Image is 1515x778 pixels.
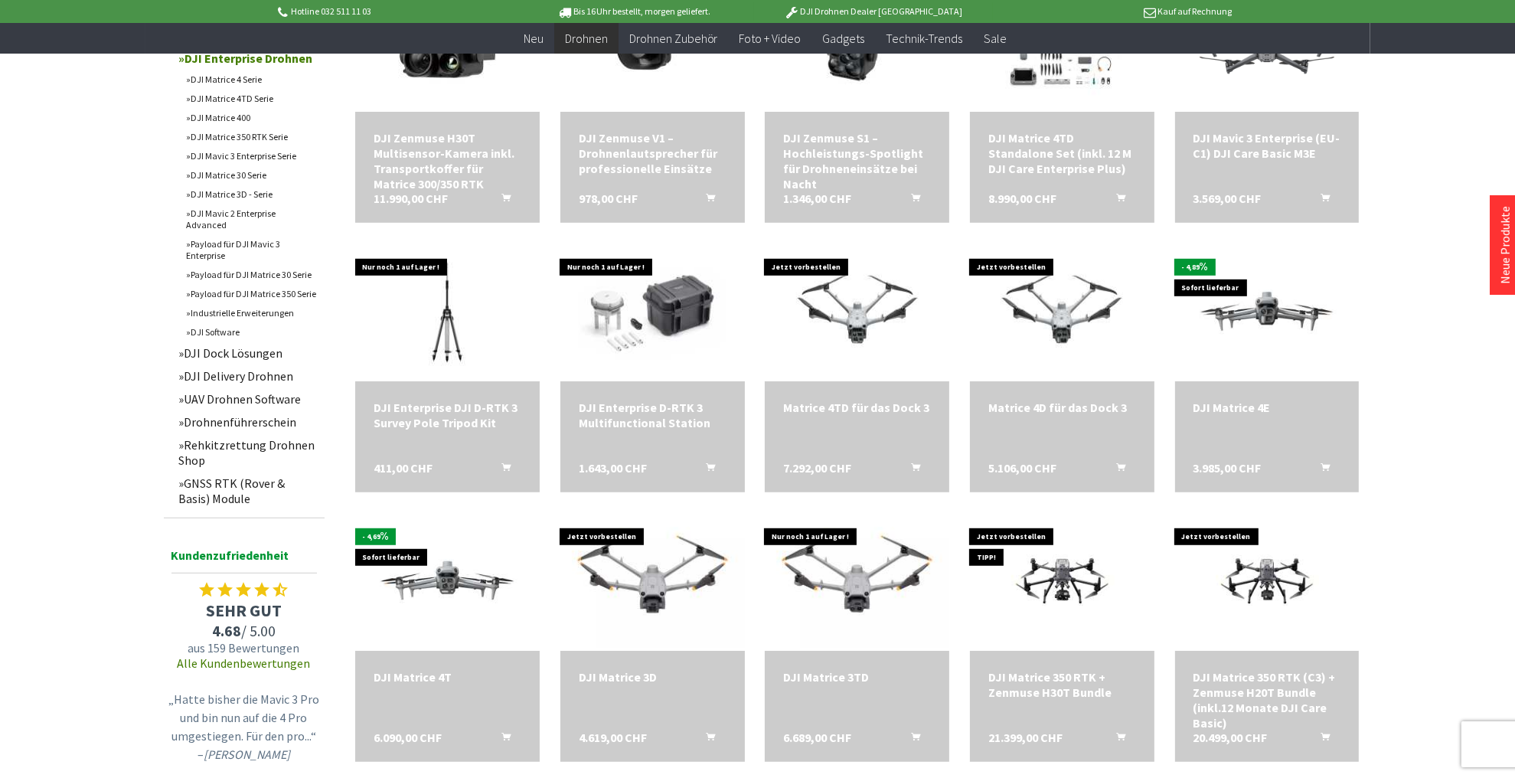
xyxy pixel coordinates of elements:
div: DJI Matrice 350 RTK + Zenmuse H30T Bundle [988,669,1136,700]
a: DJI Zenmuse V1 – Drohnenlautsprecher für professionelle Einsätze 978,00 CHF In den Warenkorb [579,130,726,176]
div: DJI Enterprise DJI D-RTK 3 Survey Pole Tripod Kit [374,400,521,430]
button: In den Warenkorb [483,730,520,750]
a: DJI Matrice 3D - Serie [179,185,325,204]
div: DJI Mavic 3 Enterprise (EU-C1) DJI Care Basic M3E [1193,130,1341,161]
button: In den Warenkorb [893,460,929,480]
button: In den Warenkorb [688,460,725,480]
a: Foto + Video [729,23,812,54]
button: In den Warenkorb [483,460,520,480]
img: DJI Matrice 350 RTK + Zenmuse H30T Bundle [970,524,1154,640]
a: Payload für DJI Mavic 3 Enterprise [179,234,325,265]
span: 1.346,00 CHF [783,191,851,206]
a: DJI Matrice 350 RTK Serie [179,127,325,146]
div: Matrice 4D für das Dock 3 [988,400,1136,415]
a: DJI Mavic 2 Enterprise Advanced [179,204,325,234]
span: 20.499,00 CHF [1193,730,1268,745]
span: 6.090,00 CHF [374,730,442,745]
a: DJI Zenmuse S1 – Hochleistungs-Spotlight für Drohneneinsätze bei Nacht 1.346,00 CHF In den Warenkorb [783,130,931,191]
a: DJI Matrice 4TD Standalone Set (inkl. 12 M DJI Care Enterprise Plus) 8.990,00 CHF In den Warenkorb [988,130,1136,176]
a: DJI Delivery Drohnen [171,364,325,387]
button: In den Warenkorb [1098,460,1135,480]
a: DJI Matrice 3D 4.619,00 CHF In den Warenkorb [579,669,726,685]
span: 1.643,00 CHF [579,460,647,476]
button: In den Warenkorb [893,191,929,211]
a: DJI Dock Lösungen [171,342,325,364]
a: DJI Mavic 3 Enterprise (EU-C1) DJI Care Basic M3E 3.569,00 CHF In den Warenkorb [1193,130,1341,161]
button: In den Warenkorb [1098,191,1135,211]
a: DJI Matrice 3TD 6.689,00 CHF In den Warenkorb [783,669,931,685]
a: Matrice 4D für das Dock 3 5.106,00 CHF In den Warenkorb [988,400,1136,415]
span: Drohnen Zubehör [629,31,718,46]
a: Drohnenführerschein [171,410,325,433]
a: Alle Kundenbewertungen [178,655,311,671]
p: „Hatte bisher die Mavic 3 Pro und bin nun auf die 4 Pro umgestiegen. Für den pro...“ – [168,690,321,763]
span: 6.689,00 CHF [783,730,851,745]
div: DJI Zenmuse V1 – Drohnenlautsprecher für professionelle Einsätze [579,130,726,176]
a: Payload für DJI Matrice 30 Serie [179,265,325,284]
div: DJI Matrice 4E [1193,400,1341,415]
img: Matrice 4D für das Dock 3 [970,244,1154,381]
span: 978,00 CHF [579,191,638,206]
a: Technik-Trends [876,23,974,54]
span: 3.985,00 CHF [1193,460,1262,476]
span: 411,00 CHF [374,460,433,476]
div: DJI Matrice 4TD Standalone Set (inkl. 12 M DJI Care Enterprise Plus) [988,130,1136,176]
div: DJI Matrice 3TD [783,669,931,685]
a: DJI Matrice 4TD Serie [179,89,325,108]
button: In den Warenkorb [1302,460,1339,480]
span: 3.569,00 CHF [1193,191,1262,206]
a: DJI Matrice 350 RTK + Zenmuse H30T Bundle 21.399,00 CHF In den Warenkorb [988,669,1136,700]
a: Sale [974,23,1018,54]
a: DJI Enterprise Drohnen [171,47,325,70]
div: Matrice 4TD für das Dock 3 [783,400,931,415]
a: DJI Matrice 350 RTK (C3) + Zenmuse H20T Bundle (inkl.12 Monate DJI Care Basic) 20.499,00 CHF In d... [1193,669,1341,731]
p: Bis 16 Uhr bestellt, morgen geliefert. [514,2,753,21]
a: Matrice 4TD für das Dock 3 7.292,00 CHF In den Warenkorb [783,400,931,415]
div: DJI Enterprise D-RTK 3 Multifunctional Station [579,400,726,430]
button: In den Warenkorb [483,191,520,211]
button: In den Warenkorb [1302,730,1339,750]
em: [PERSON_NAME] [204,747,290,762]
img: DJI Matrice 350 RTK (C3) + Zenmuse H20T Bundle (inkl.12 Monate DJI Care Basic) [1175,524,1360,640]
img: DJI Matrice 3TD [765,515,949,648]
div: DJI Zenmuse S1 – Hochleistungs-Spotlight für Drohneneinsätze bei Nacht [783,130,931,191]
img: DJI Matrice 4E [1175,260,1360,364]
div: DJI Matrice 350 RTK (C3) + Zenmuse H20T Bundle (inkl.12 Monate DJI Care Basic) [1193,669,1341,731]
span: Technik-Trends [886,31,963,46]
span: 21.399,00 CHF [988,730,1063,745]
span: 5.106,00 CHF [988,460,1056,476]
span: / 5.00 [164,621,325,640]
p: Kauf auf Rechnung [993,2,1232,21]
a: DJI Enterprise D-RTK 3 Multifunctional Station 1.643,00 CHF In den Warenkorb [579,400,726,430]
button: In den Warenkorb [1098,730,1135,750]
a: Gadgets [812,23,876,54]
a: Neue Produkte [1497,206,1513,284]
a: DJI Software [179,322,325,342]
span: Kundenzufriedenheit [171,545,317,574]
p: DJI Drohnen Dealer [GEOGRAPHIC_DATA] [754,2,993,21]
a: Drohnen [554,23,619,54]
button: In den Warenkorb [1302,191,1339,211]
div: DJI Matrice 3D [579,669,726,685]
div: DJI Zenmuse H30T Multisensor-Kamera inkl. Transportkoffer für Matrice 300/350 RTK [374,130,521,191]
a: Payload für DJI Matrice 350 Serie [179,284,325,303]
span: 8.990,00 CHF [988,191,1056,206]
span: 4.619,00 CHF [579,730,647,745]
img: DJI Matrice 4T [355,530,540,634]
a: DJI Matrice 30 Serie [179,165,325,185]
a: DJI Zenmuse H30T Multisensor-Kamera inkl. Transportkoffer für Matrice 300/350 RTK 11.990,00 CHF I... [374,130,521,191]
span: SEHR GUT [164,600,325,621]
a: Drohnen Zubehör [619,23,729,54]
span: aus 159 Bewertungen [164,640,325,655]
span: 4.68 [212,621,241,640]
span: Sale [984,31,1007,46]
span: Drohnen [565,31,608,46]
a: DJI Matrice 4T 6.090,00 CHF In den Warenkorb [374,669,521,685]
p: Hotline 032 511 11 03 [276,2,514,21]
span: Foto + Video [740,31,802,46]
button: In den Warenkorb [688,730,725,750]
div: DJI Matrice 4T [374,669,521,685]
img: DJI Enterprise D-RTK 3 Multifunctional Station [560,244,744,381]
span: Neu [524,31,544,46]
a: UAV Drohnen Software [171,387,325,410]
